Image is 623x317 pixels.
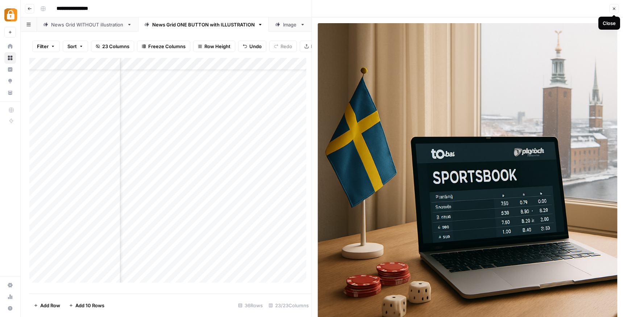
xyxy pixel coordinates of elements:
a: Insights [4,64,16,75]
button: Help + Support [4,303,16,314]
a: Your Data [4,87,16,98]
div: Image [283,21,297,28]
button: Freeze Columns [137,41,190,52]
button: Sort [63,41,88,52]
button: Filter [32,41,60,52]
button: Add Row [29,300,65,311]
button: Row Height [193,41,235,52]
span: Redo [281,43,292,50]
button: Redo [269,41,297,52]
button: Undo [238,41,266,52]
span: Filter [37,43,49,50]
span: Add 10 Rows [75,302,104,309]
button: Export CSV [300,41,341,52]
div: 36 Rows [235,300,266,311]
span: 23 Columns [102,43,129,50]
div: Close [603,20,616,27]
div: 23/23 Columns [266,300,312,311]
img: Adzz Logo [4,8,17,21]
div: News Grid WITHOUT illustration [51,21,124,28]
a: News Grid WITHOUT illustration [37,17,138,32]
span: Undo [249,43,262,50]
a: Image [269,17,311,32]
span: Row Height [204,43,230,50]
button: 23 Columns [91,41,134,52]
button: Add 10 Rows [65,300,109,311]
a: News Grid ONE BUTTON with ILLUSTRATION [138,17,269,32]
a: Usage [4,291,16,303]
a: Home [4,41,16,52]
a: Settings [4,279,16,291]
span: Sort [67,43,77,50]
a: Opportunities [4,75,16,87]
span: Freeze Columns [148,43,186,50]
div: News Grid ONE BUTTON with ILLUSTRATION [152,21,255,28]
button: Workspace: Adzz [4,6,16,24]
a: Browse [4,52,16,64]
span: Add Row [40,302,60,309]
